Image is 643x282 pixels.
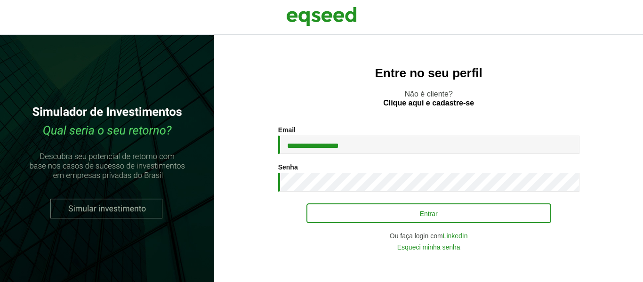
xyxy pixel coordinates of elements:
button: Entrar [306,203,551,223]
h2: Entre no seu perfil [233,66,624,80]
label: Email [278,127,296,133]
p: Não é cliente? [233,89,624,107]
label: Senha [278,164,298,170]
a: Clique aqui e cadastre-se [383,99,474,107]
a: Esqueci minha senha [397,244,460,250]
a: LinkedIn [443,233,468,239]
img: EqSeed Logo [286,5,357,28]
div: Ou faça login com [278,233,579,239]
